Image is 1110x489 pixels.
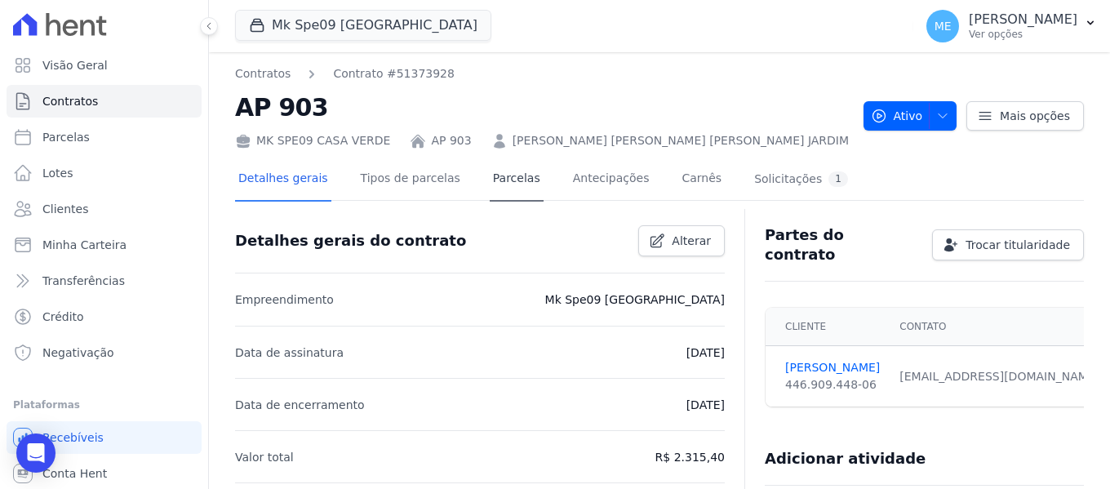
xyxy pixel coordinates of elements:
[969,11,1077,28] p: [PERSON_NAME]
[913,3,1110,49] button: ME [PERSON_NAME] Ver opções
[235,65,850,82] nav: Breadcrumb
[13,395,195,415] div: Plataformas
[7,336,202,369] a: Negativação
[357,158,464,202] a: Tipos de parcelas
[7,193,202,225] a: Clientes
[678,158,725,202] a: Carnês
[42,129,90,145] span: Parcelas
[785,376,880,393] div: 446.909.448-06
[932,229,1084,260] a: Trocar titularidade
[754,171,848,187] div: Solicitações
[42,273,125,289] span: Transferências
[545,290,725,309] p: Mk Spe09 [GEOGRAPHIC_DATA]
[751,158,851,202] a: Solicitações1
[655,447,725,467] p: R$ 2.315,40
[1000,108,1070,124] span: Mais opções
[765,225,919,265] h3: Partes do contrato
[7,49,202,82] a: Visão Geral
[235,290,334,309] p: Empreendimento
[235,65,291,82] a: Contratos
[7,300,202,333] a: Crédito
[42,309,84,325] span: Crédito
[235,10,491,41] button: Mk Spe09 [GEOGRAPHIC_DATA]
[490,158,544,202] a: Parcelas
[570,158,653,202] a: Antecipações
[7,157,202,189] a: Lotes
[7,85,202,118] a: Contratos
[828,171,848,187] div: 1
[235,395,365,415] p: Data de encerramento
[235,158,331,202] a: Detalhes gerais
[235,132,390,149] div: MK SPE09 CASA VERDE
[672,233,711,249] span: Alterar
[7,229,202,261] a: Minha Carteira
[864,101,957,131] button: Ativo
[333,65,455,82] a: Contrato #51373928
[686,395,725,415] p: [DATE]
[638,225,725,256] a: Alterar
[235,447,294,467] p: Valor total
[871,101,923,131] span: Ativo
[16,433,55,473] div: Open Intercom Messenger
[235,231,466,251] h3: Detalhes gerais do contrato
[766,308,890,346] th: Cliente
[235,343,344,362] p: Data de assinatura
[785,359,880,376] a: [PERSON_NAME]
[42,165,73,181] span: Lotes
[890,308,1109,346] th: Contato
[42,429,104,446] span: Recebíveis
[899,368,1099,385] div: [EMAIL_ADDRESS][DOMAIN_NAME]
[966,237,1070,253] span: Trocar titularidade
[7,265,202,297] a: Transferências
[42,465,107,482] span: Conta Hent
[7,121,202,153] a: Parcelas
[935,20,952,32] span: ME
[42,237,127,253] span: Minha Carteira
[765,449,926,469] h3: Adicionar atividade
[42,93,98,109] span: Contratos
[42,57,108,73] span: Visão Geral
[235,89,850,126] h2: AP 903
[969,28,1077,41] p: Ver opções
[431,132,471,149] a: AP 903
[513,132,849,149] a: [PERSON_NAME] [PERSON_NAME] [PERSON_NAME] JARDIM
[966,101,1084,131] a: Mais opções
[42,201,88,217] span: Clientes
[42,345,114,361] span: Negativação
[7,421,202,454] a: Recebíveis
[686,343,725,362] p: [DATE]
[235,65,455,82] nav: Breadcrumb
